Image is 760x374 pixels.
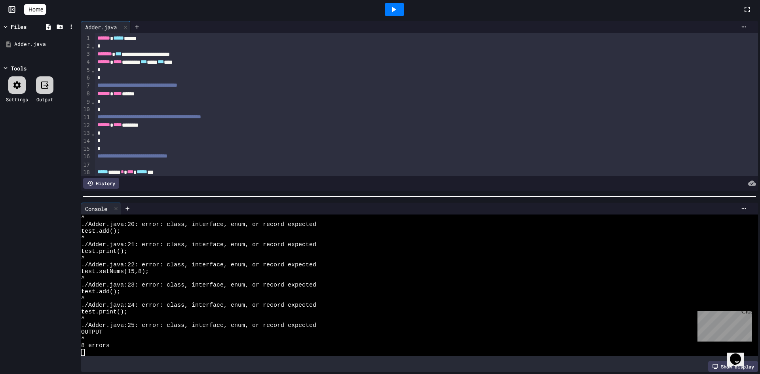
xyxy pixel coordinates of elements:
span: ./Adder.java:23: error: class, interface, enum, or record expected [81,282,316,289]
div: Output [36,96,53,103]
div: 9 [81,98,91,106]
span: ^ [81,215,85,221]
span: Fold line [91,130,95,137]
div: 13 [81,129,91,137]
a: Home [24,4,46,15]
span: 8 errors [81,342,110,349]
div: Console [81,205,111,213]
span: ^ [81,235,85,241]
span: ./Adder.java:22: error: class, interface, enum, or record expected [81,262,316,268]
div: Settings [6,96,28,103]
span: ./Adder.java:21: error: class, interface, enum, or record expected [81,241,316,248]
span: test.add(); [81,289,120,295]
div: 15 [81,145,91,153]
span: ^ [81,295,85,302]
div: 14 [81,137,91,145]
iframe: chat widget [694,308,752,342]
div: 8 [81,90,91,98]
div: Files [11,23,27,31]
span: Fold line [91,43,95,49]
div: Adder.java [81,23,121,31]
span: ./Adder.java:25: error: class, interface, enum, or record expected [81,322,316,329]
span: ^ [81,255,85,262]
div: 18 [81,169,91,177]
div: Adder.java [81,21,131,33]
div: Tools [11,64,27,72]
span: test.print(); [81,309,127,315]
span: ./Adder.java:20: error: class, interface, enum, or record expected [81,221,316,228]
span: Home [28,6,43,13]
span: ^ [81,275,85,282]
div: Show display [708,361,758,372]
span: OUTPUT [81,329,103,336]
div: 7 [81,82,91,90]
div: 4 [81,58,91,66]
span: Fold line [91,99,95,105]
div: Console [81,203,121,215]
span: ^ [81,336,85,342]
div: To enrich screen reader interactions, please activate Accessibility in Grammarly extension settings [95,33,758,250]
span: ^ [81,315,85,322]
div: 10 [81,106,91,114]
div: Chat with us now!Close [3,3,55,50]
div: 1 [81,34,91,42]
iframe: chat widget [727,342,752,366]
div: History [83,178,119,189]
div: 12 [81,122,91,129]
span: test.add(); [81,228,120,235]
div: 17 [81,161,91,169]
div: 11 [81,114,91,122]
span: Fold line [91,67,95,73]
div: 16 [81,153,91,161]
span: test.print(); [81,248,127,255]
div: 6 [81,74,91,82]
span: ./Adder.java:24: error: class, interface, enum, or record expected [81,302,316,309]
div: 3 [81,50,91,58]
span: test.setNums(15,8); [81,268,149,275]
div: Adder.java [14,40,76,48]
div: 5 [81,66,91,74]
div: 2 [81,42,91,50]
